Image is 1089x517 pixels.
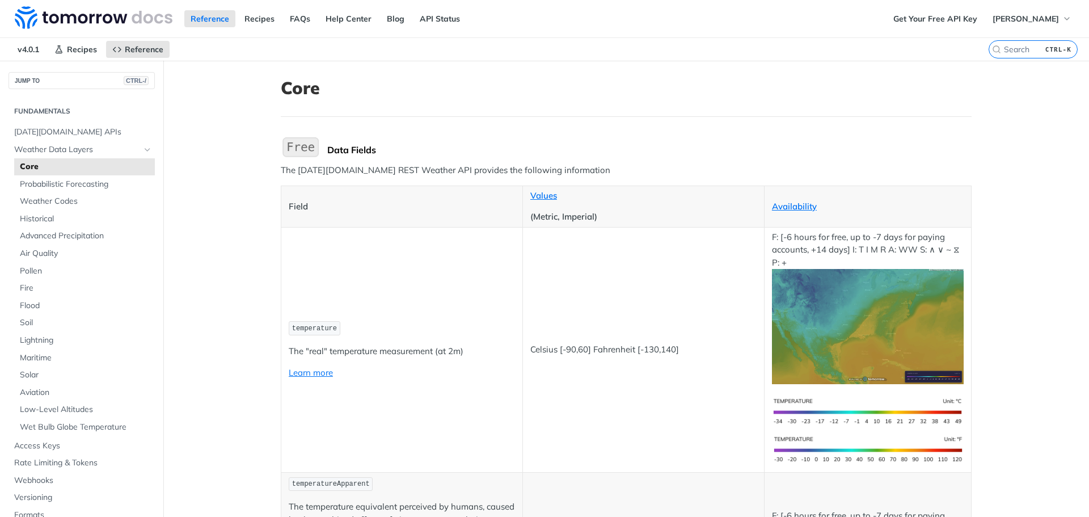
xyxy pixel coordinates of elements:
svg: Search [992,45,1001,54]
a: Probabilistic Forecasting [14,176,155,193]
a: FAQs [284,10,316,27]
span: Expand image [772,405,964,416]
span: Wet Bulb Globe Temperature [20,422,152,433]
span: Core [20,161,152,173]
span: v4.0.1 [11,41,45,58]
span: Advanced Precipitation [20,230,152,242]
span: Weather Codes [20,196,152,207]
span: Access Keys [14,440,152,452]
a: Core [14,158,155,175]
button: JUMP TOCTRL-/ [9,72,155,89]
a: API Status [413,10,466,27]
a: Recipes [238,10,281,27]
a: Recipes [48,41,103,58]
a: Fire [14,280,155,297]
span: Probabilistic Forecasting [20,179,152,190]
span: Solar [20,369,152,381]
span: Soil [20,317,152,329]
a: Pollen [14,263,155,280]
span: Air Quality [20,248,152,259]
p: The [DATE][DOMAIN_NAME] REST Weather API provides the following information [281,164,972,177]
span: [DATE][DOMAIN_NAME] APIs [14,127,152,138]
a: Weather Data LayersHide subpages for Weather Data Layers [9,141,155,158]
p: Celsius [-90,60] Fahrenheit [-130,140] [530,343,757,356]
a: Historical [14,211,155,228]
a: Webhooks [9,472,155,489]
div: Data Fields [327,144,972,155]
a: Rate Limiting & Tokens [9,455,155,472]
span: Versioning [14,492,152,503]
span: Historical [20,213,152,225]
a: Advanced Precipitation [14,228,155,245]
a: Versioning [9,489,155,506]
a: Solar [14,367,155,384]
a: Lightning [14,332,155,349]
span: Webhooks [14,475,152,486]
span: Pollen [20,266,152,277]
a: Get Your Free API Key [887,10,984,27]
a: Aviation [14,384,155,401]
span: Recipes [67,44,97,54]
span: Aviation [20,387,152,398]
p: (Metric, Imperial) [530,211,757,224]
a: Weather Codes [14,193,155,210]
h1: Core [281,78,972,98]
a: Learn more [289,367,333,378]
p: Field [289,200,515,213]
a: Values [530,190,557,201]
button: [PERSON_NAME] [986,10,1078,27]
a: Access Keys [9,438,155,455]
a: Blog [381,10,411,27]
h2: Fundamentals [9,106,155,116]
span: Lightning [20,335,152,346]
span: Flood [20,300,152,312]
button: Hide subpages for Weather Data Layers [143,145,152,154]
span: Reference [125,44,163,54]
a: Reference [106,41,170,58]
a: Availability [772,201,817,212]
a: [DATE][DOMAIN_NAME] APIs [9,124,155,141]
span: Expand image [772,321,964,331]
span: Weather Data Layers [14,144,140,155]
a: Maritime [14,350,155,367]
a: Flood [14,297,155,314]
span: CTRL-/ [124,76,149,85]
a: Low-Level Altitudes [14,401,155,418]
p: F: [-6 hours for free, up to -7 days for paying accounts, +14 days] I: T I M R A: WW S: ∧ ∨ ~ ⧖ P: + [772,231,964,384]
a: Help Center [319,10,378,27]
a: Soil [14,314,155,331]
a: Reference [184,10,235,27]
span: temperature [292,325,337,333]
span: Low-Level Altitudes [20,404,152,415]
span: temperatureApparent [292,480,370,488]
a: Wet Bulb Globe Temperature [14,419,155,436]
span: Expand image [772,443,964,454]
span: Maritime [20,352,152,364]
kbd: CTRL-K [1042,44,1074,55]
p: The "real" temperature measurement (at 2m) [289,345,515,358]
span: [PERSON_NAME] [993,14,1059,24]
span: Fire [20,283,152,294]
a: Air Quality [14,245,155,262]
span: Rate Limiting & Tokens [14,457,152,469]
img: Tomorrow.io Weather API Docs [15,6,172,29]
